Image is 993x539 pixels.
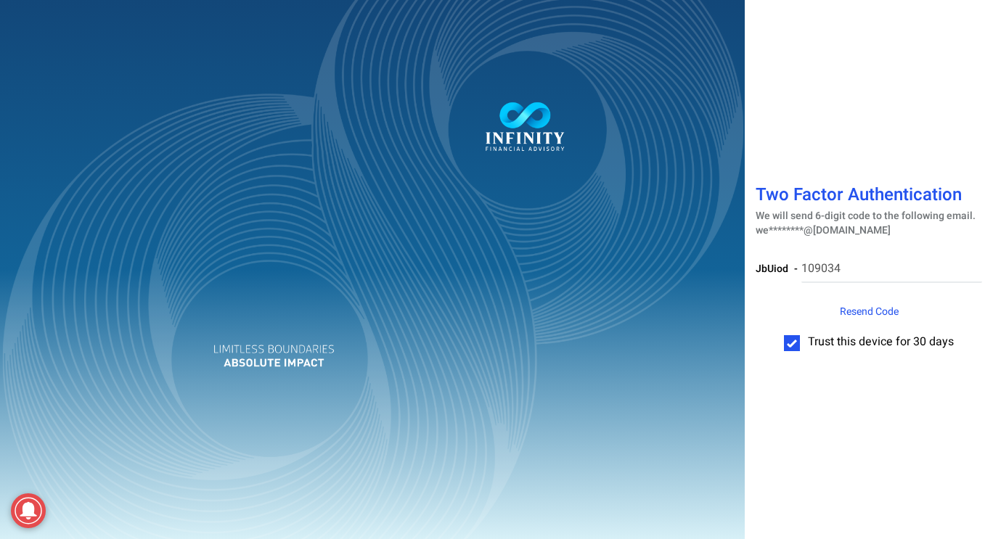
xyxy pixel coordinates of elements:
span: We will send 6-digit code to the following email. [756,208,976,223]
span: - [794,261,798,276]
span: Resend Code [840,304,899,319]
span: JbUiod [756,261,788,276]
span: Trust this device for 30 days [808,333,954,350]
h1: Two Factor Authentication [756,186,982,208]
